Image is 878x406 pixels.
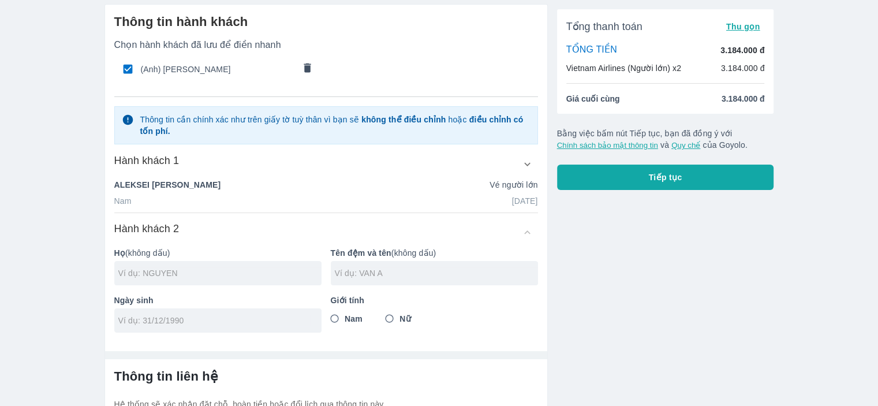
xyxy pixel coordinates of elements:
button: Chính sách bảo mật thông tin [557,141,658,150]
span: Giá cuối cùng [566,93,620,105]
span: Nữ [399,313,410,325]
button: comments [295,57,319,81]
p: Nam [114,195,132,207]
button: Thu gọn [722,18,765,35]
h6: Thông tin hành khách [114,14,538,30]
span: Thu gọn [726,22,760,31]
span: Tiếp tục [649,172,682,183]
button: Quy chế [671,141,700,150]
h6: Hành khách 2 [114,222,180,236]
p: Vé người lớn [490,179,537,191]
p: Vietnam Airlines (Người lớn) x2 [566,62,681,74]
p: [DATE] [512,195,538,207]
span: Nam [345,313,363,325]
p: Chọn hành khách đã lưu để điền nhanh [114,39,538,51]
strong: không thể điều chỉnh [361,115,446,124]
p: 3.184.000 đ [721,62,765,74]
p: Ngày sinh [114,295,322,306]
span: Tổng thanh toán [566,20,642,33]
input: Ví dụ: VAN A [335,267,538,279]
p: Bằng việc bấm nút Tiếp tục, bạn đã đồng ý với và của Goyolo. [557,128,774,151]
p: TỔNG TIỀN [566,44,617,57]
p: (không dấu) [114,247,322,259]
span: (Anh) [PERSON_NAME] [141,64,294,75]
button: Tiếp tục [557,165,774,190]
input: Ví dụ: 31/12/1990 [118,315,310,326]
input: Ví dụ: NGUYEN [118,267,322,279]
b: Tên đệm và tên [331,248,391,258]
b: Họ [114,248,125,258]
p: Thông tin cần chính xác như trên giấy tờ tuỳ thân vì bạn sẽ hoặc [140,114,530,137]
h6: Thông tin liên hệ [114,368,538,385]
p: 3.184.000 đ [720,44,764,56]
p: Giới tính [331,295,538,306]
p: (không dấu) [331,247,538,259]
span: 3.184.000 đ [722,93,765,105]
p: ALEKSEI [PERSON_NAME] [114,179,221,191]
h6: Hành khách 1 [114,154,180,167]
